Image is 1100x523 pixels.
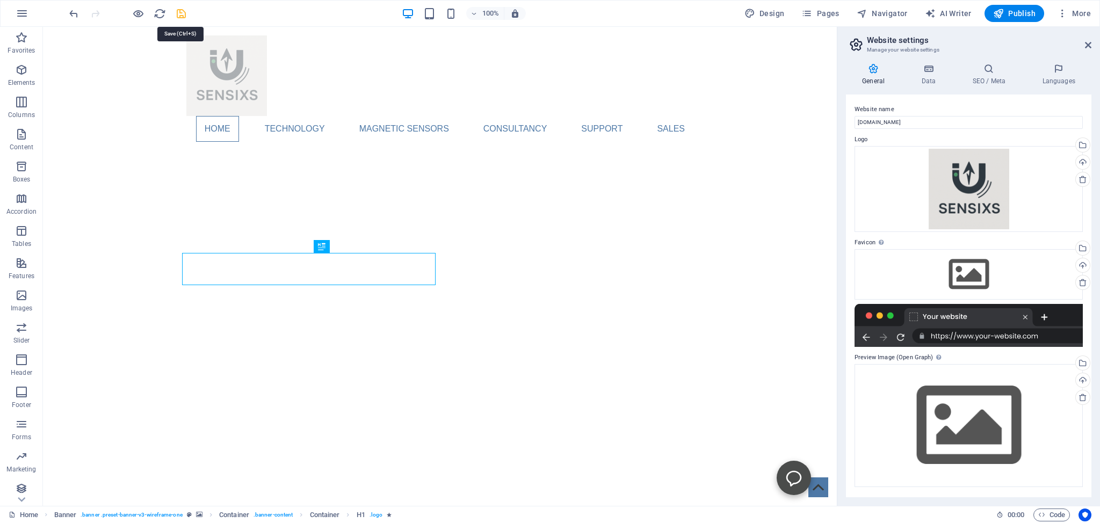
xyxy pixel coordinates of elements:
[54,509,77,521] span: Click to select. Double-click to edit
[744,8,785,19] span: Design
[12,401,31,409] p: Footer
[993,8,1036,19] span: Publish
[740,5,789,22] div: Design (Ctrl+Alt+Y)
[846,63,905,86] h4: General
[387,512,392,518] i: Element contains an animation
[11,304,33,313] p: Images
[852,5,912,22] button: Navigator
[11,368,32,377] p: Header
[985,5,1044,22] button: Publish
[801,8,839,19] span: Pages
[8,46,35,55] p: Favorites
[905,63,956,86] h4: Data
[1026,63,1091,86] h4: Languages
[855,351,1083,364] label: Preview Image (Open Graph)
[740,5,789,22] button: Design
[13,175,31,184] p: Boxes
[370,509,382,521] span: . logo
[357,509,365,521] span: Click to select. Double-click to edit
[81,509,183,521] span: . banner .preset-banner-v3-wireframe-one
[1038,509,1065,521] span: Code
[13,336,30,345] p: Slider
[187,512,192,518] i: This element is a customizable preset
[925,8,972,19] span: AI Writer
[996,509,1025,521] h6: Session time
[9,509,38,521] a: Click to cancel selection. Double-click to open Pages
[10,143,33,151] p: Content
[921,5,976,22] button: AI Writer
[132,7,144,20] button: Click here to leave preview mode and continue editing
[466,7,504,20] button: 100%
[855,146,1083,232] div: 6e71404f-67d1-4bce-a7ac-233b9eff51b5-tEq6ICFNxNwWIJVjJCoibQ-rsCLTf3_C0I3mEtIvGrZHA-DDCw3ordEMxSkc...
[797,5,843,22] button: Pages
[1008,509,1024,521] span: 00 00
[1053,5,1095,22] button: More
[956,63,1026,86] h4: SEO / Meta
[12,239,31,248] p: Tables
[68,8,80,20] i: Undo: Website logo changed (Ctrl+Z)
[734,434,768,468] button: Open chatbot window
[9,272,34,280] p: Features
[1057,8,1091,19] span: More
[1079,509,1091,521] button: Usercentrics
[175,7,187,20] button: save
[67,7,80,20] button: undo
[254,509,293,521] span: . banner-content
[12,433,31,441] p: Forms
[510,9,520,18] i: On resize automatically adjust zoom level to fit chosen device.
[1015,511,1017,519] span: :
[482,7,500,20] h6: 100%
[855,116,1083,129] input: Name...
[310,509,340,521] span: Click to select. Double-click to edit
[6,465,36,474] p: Marketing
[196,512,202,518] i: This element contains a background
[857,8,908,19] span: Navigator
[54,509,392,521] nav: breadcrumb
[867,35,1091,45] h2: Website settings
[219,509,249,521] span: Click to select. Double-click to edit
[153,7,166,20] button: reload
[867,45,1070,55] h3: Manage your website settings
[1033,509,1070,521] button: Code
[154,8,166,20] i: Reload page
[855,103,1083,116] label: Website name
[6,207,37,216] p: Accordion
[855,364,1083,487] div: Select files from the file manager, stock photos, or upload file(s)
[8,111,35,119] p: Columns
[855,133,1083,146] label: Logo
[855,249,1083,300] div: Select files from the file manager, stock photos, or upload file(s)
[855,236,1083,249] label: Favicon
[8,78,35,87] p: Elements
